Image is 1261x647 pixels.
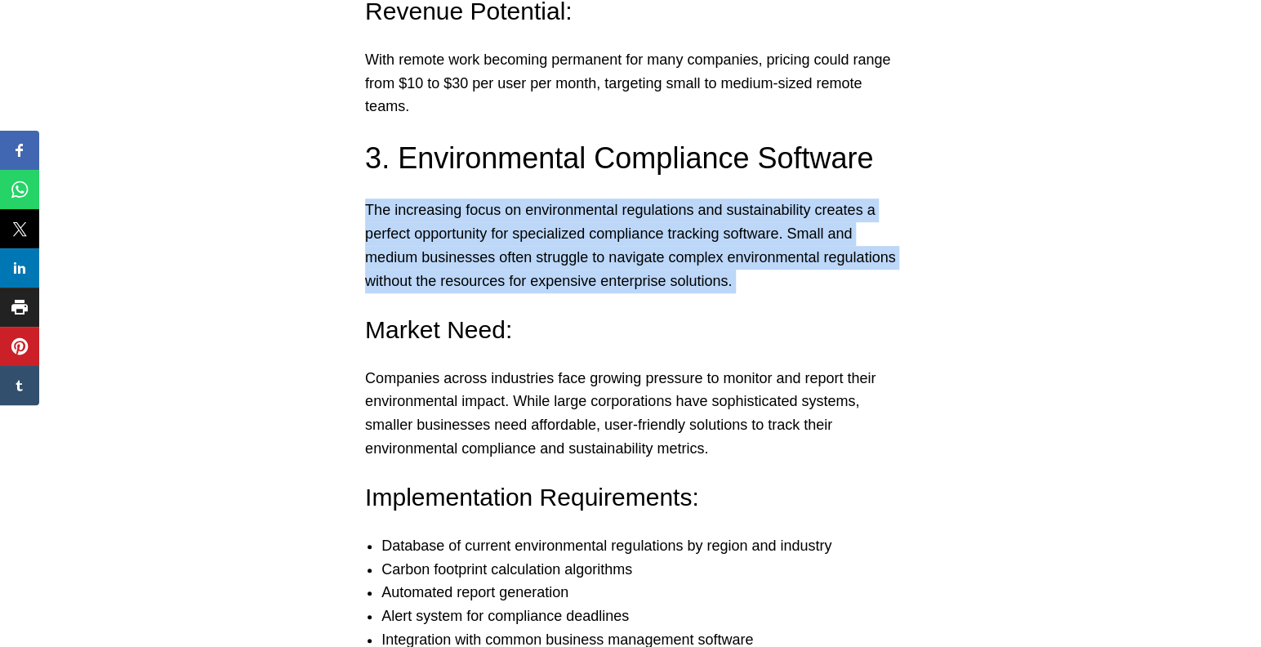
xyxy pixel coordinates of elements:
[381,534,912,558] li: Database of current environmental regulations by region and industry
[365,367,896,461] p: Companies across industries face growing pressure to monitor and report their environmental impac...
[365,313,896,347] h4: Market Need:
[365,199,896,292] p: The increasing focus on environmental regulations and sustainability creates a perfect opportunit...
[381,581,912,605] li: Automated report generation
[365,48,896,118] p: With remote work becoming permanent for many companies, pricing could range from $10 to $30 per u...
[381,558,912,582] li: Carbon footprint calculation algorithms
[365,480,896,515] h4: Implementation Requirements:
[365,138,896,179] h3: 3. Environmental Compliance Software
[381,605,912,628] li: Alert system for compliance deadlines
